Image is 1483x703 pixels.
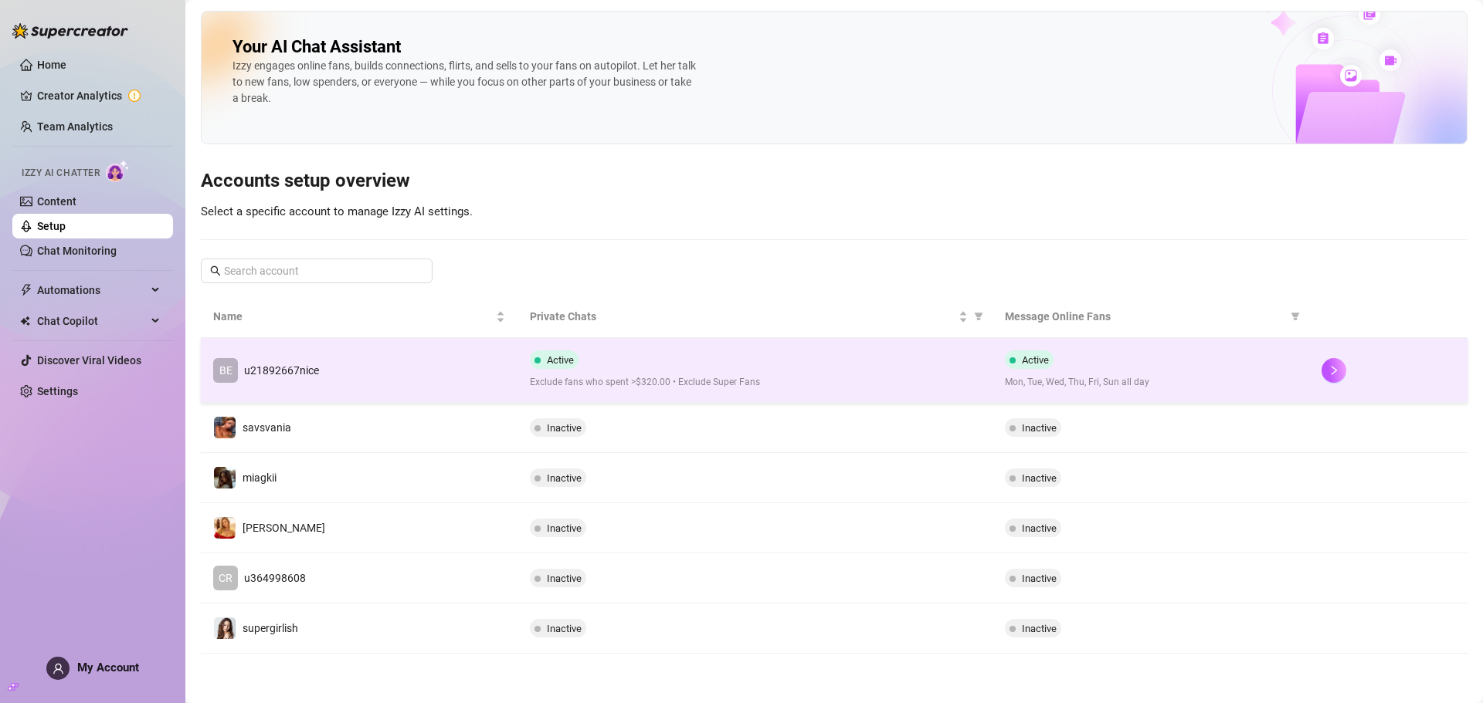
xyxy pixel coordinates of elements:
[547,573,582,584] span: Inactive
[547,623,582,634] span: Inactive
[1022,472,1057,484] span: Inactive
[20,284,32,296] span: thunderbolt
[22,166,100,181] span: Izzy AI Chatter
[224,262,411,279] input: Search account
[106,160,130,182] img: AI Chatter
[201,296,518,338] th: Name
[1022,422,1057,434] span: Inactive
[547,354,574,366] span: Active
[232,58,696,106] div: Izzy engages online fans, builds connections, flirts, and sells to your fans on autopilot. Let he...
[20,316,30,326] img: Chat Copilot
[210,265,221,276] span: search
[12,23,128,39] img: logo-BBDzfeDw.svg
[243,421,291,434] span: savsvania
[37,385,78,397] a: Settings
[1291,312,1300,321] span: filter
[1329,365,1339,376] span: right
[8,681,19,692] span: build
[77,661,139,674] span: My Account
[1022,573,1057,584] span: Inactive
[518,296,993,338] th: Private Chats
[243,622,298,634] span: supergirlish
[232,36,401,58] h2: Your AI Chat Assistant
[213,308,493,325] span: Name
[201,204,473,218] span: Select a specific account to manage Izzy AI settings.
[37,120,113,133] a: Team Analytics
[37,220,66,232] a: Setup
[547,472,582,484] span: Inactive
[37,245,117,257] a: Chat Monitoring
[214,517,236,539] img: mikayla_demaiter
[1022,522,1057,534] span: Inactive
[1022,623,1057,634] span: Inactive
[1005,308,1284,325] span: Message Online Fans
[37,83,161,108] a: Creator Analytics exclamation-circle
[244,364,319,377] span: u21892667nice
[243,522,325,534] span: [PERSON_NAME]
[37,309,147,333] span: Chat Copilot
[530,308,955,325] span: Private Chats
[37,195,76,208] a: Content
[214,417,236,438] img: savsvania
[219,362,232,379] span: BE
[219,569,232,586] span: CR
[37,354,141,367] a: Discover Viral Videos
[1022,354,1049,366] span: Active
[37,59,66,71] a: Home
[214,617,236,639] img: supergirlish
[244,572,306,584] span: u364998608
[1005,375,1297,390] span: Mon, Tue, Wed, Thu, Fri, Sun all day
[201,169,1468,194] h3: Accounts setup overview
[1322,358,1346,383] button: right
[547,422,582,434] span: Inactive
[1288,305,1303,328] span: filter
[547,522,582,534] span: Inactive
[971,305,986,328] span: filter
[214,467,236,488] img: miagkii
[53,663,64,674] span: user
[530,375,980,390] span: Exclude fans who spent >$320.00 • Exclude Super Fans
[974,312,983,321] span: filter
[243,471,277,484] span: miagkii
[37,278,147,302] span: Automations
